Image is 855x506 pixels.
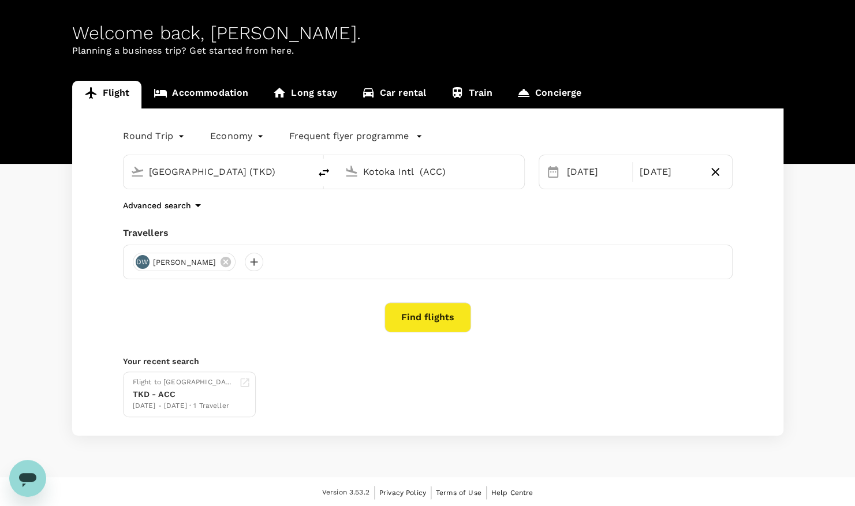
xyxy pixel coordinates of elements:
a: Car rental [349,81,439,108]
span: Version 3.53.2 [322,487,369,498]
a: Concierge [505,81,593,108]
div: Travellers [123,226,733,240]
button: delete [310,159,338,186]
div: [DATE] [635,160,703,183]
p: Advanced search [123,200,191,211]
button: Find flights [384,302,471,332]
p: Planning a business trip? Get started from here. [72,44,783,58]
span: Privacy Policy [379,489,426,497]
div: Round Trip [123,127,188,145]
button: Open [302,170,304,173]
div: DW[PERSON_NAME] [133,253,236,271]
iframe: Button to launch messaging window [9,460,46,497]
a: Accommodation [141,81,260,108]
p: Your recent search [123,355,733,367]
div: TKD - ACC [133,388,234,400]
button: Frequent flyer programme [289,129,423,143]
a: Privacy Policy [379,486,426,499]
a: Flight [72,81,142,108]
button: Advanced search [123,198,205,212]
a: Long stay [260,81,349,108]
div: [DATE] - [DATE] · 1 Traveller [133,400,234,412]
input: Depart from [149,163,286,181]
a: Terms of Use [436,486,481,499]
span: [PERSON_NAME] [146,257,223,268]
input: Going to [363,163,500,181]
p: Frequent flyer programme [289,129,409,143]
a: Help Centre [491,486,533,499]
span: Help Centre [491,489,533,497]
div: Economy [210,127,266,145]
div: DW [136,255,150,269]
a: Train [438,81,505,108]
div: Flight to [GEOGRAPHIC_DATA] [133,377,234,388]
span: Terms of Use [436,489,481,497]
button: Open [516,170,518,173]
div: [DATE] [562,160,630,183]
div: Welcome back , [PERSON_NAME] . [72,23,783,44]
